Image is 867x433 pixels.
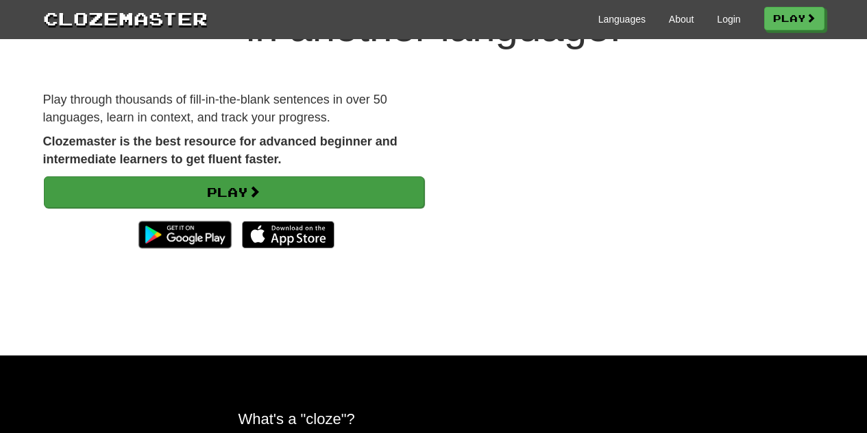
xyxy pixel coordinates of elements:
[717,12,740,26] a: Login
[43,91,424,126] p: Play through thousands of fill-in-the-blank sentences in over 50 languages, learn in context, and...
[242,221,334,248] img: Download_on_the_App_Store_Badge_US-UK_135x40-25178aeef6eb6b83b96f5f2d004eda3bffbb37122de64afbaef7...
[764,7,825,30] a: Play
[44,176,424,208] a: Play
[669,12,694,26] a: About
[132,214,238,255] img: Get it on Google Play
[43,134,398,166] strong: Clozemaster is the best resource for advanced beginner and intermediate learners to get fluent fa...
[598,12,646,26] a: Languages
[239,410,629,428] h2: What's a "cloze"?
[43,5,208,31] a: Clozemaster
